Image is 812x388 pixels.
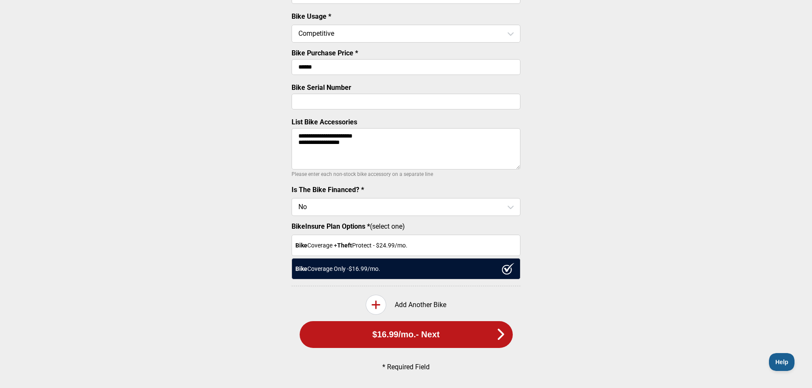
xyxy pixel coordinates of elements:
[292,222,520,230] label: (select one)
[292,222,370,230] strong: BikeInsure Plan Options *
[292,49,358,57] label: Bike Purchase Price *
[292,235,520,256] div: Coverage + Protect - $ 24.99 /mo.
[502,263,514,275] img: ux1sgP1Haf775SAghJI38DyDlYP+32lKFAAAAAElFTkSuQmCC
[769,353,795,371] iframe: Toggle Customer Support
[292,169,520,179] p: Please enter each non-stock bike accessory on a separate line
[292,118,357,126] label: List Bike Accessories
[337,242,352,249] strong: Theft
[399,330,416,339] span: /mo.
[306,363,506,371] p: * Required Field
[295,265,307,272] strong: Bike
[300,321,513,348] button: $16.99/mo.- Next
[292,83,351,92] label: Bike Serial Number
[292,12,331,20] label: Bike Usage *
[292,186,364,194] label: Is The Bike Financed? *
[292,258,520,279] div: Coverage Only - $16.99 /mo.
[292,295,520,315] div: Add Another Bike
[295,242,307,249] strong: Bike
